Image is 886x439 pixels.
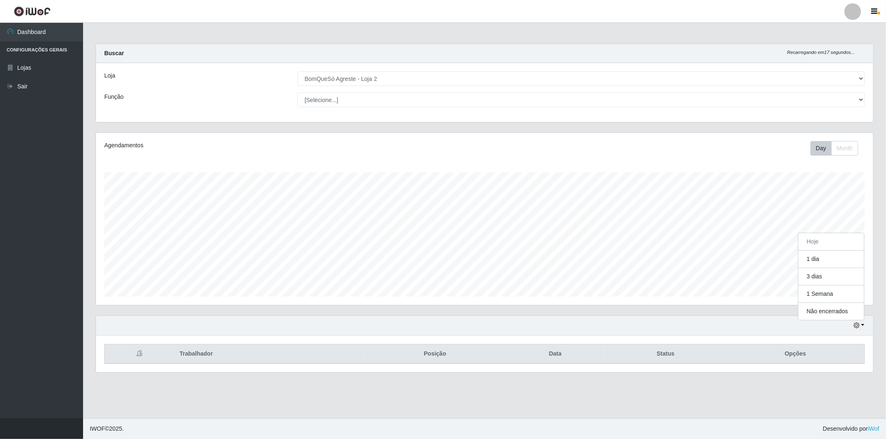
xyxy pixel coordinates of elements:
[798,233,864,251] button: Hoje
[364,344,506,364] th: Posição
[104,93,124,101] label: Função
[104,71,115,80] label: Loja
[787,50,855,55] i: Recarregando em 17 segundos...
[798,268,864,285] button: 3 dias
[104,141,414,150] div: Agendamentos
[810,141,832,156] button: Day
[868,425,879,432] a: iWof
[14,6,51,17] img: CoreUI Logo
[90,425,105,432] span: IWOF
[798,251,864,268] button: 1 dia
[104,50,124,56] strong: Buscar
[798,285,864,303] button: 1 Semana
[506,344,605,364] th: Data
[831,141,858,156] button: Month
[726,344,865,364] th: Opções
[174,344,364,364] th: Trabalhador
[798,303,864,320] button: Não encerrados
[810,141,865,156] div: Toolbar with button groups
[605,344,726,364] th: Status
[823,424,879,433] span: Desenvolvido por
[810,141,858,156] div: First group
[90,424,124,433] span: © 2025 .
